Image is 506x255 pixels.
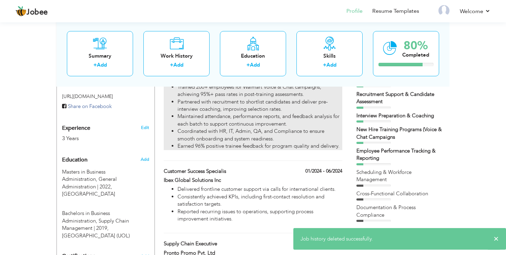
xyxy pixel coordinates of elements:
div: Summary [72,52,128,60]
div: Masters in Business Administration, 2022 [57,168,154,198]
label: Ibex Global Solutions Inc [164,177,280,184]
li: Trained 200+ employees for Walmart Voice & Chat campaigns, achieving 95%+ pass rates in post-trai... [178,84,342,98]
li: Consistently achieved KPIs, including first-contact resolution and satisfaction targets. [178,193,342,208]
span: [GEOGRAPHIC_DATA] [62,190,115,197]
li: Reported recurring issues to operations, supporting process improvement initiatives. [178,208,342,223]
li: Maintained attendance, performance reports, and feedback analysis for each batch to support conti... [178,113,342,128]
img: jobee.io [16,6,27,17]
span: Bachelors in Business Administration, University of Lahore (UOL), 2019 [62,210,129,232]
span: [GEOGRAPHIC_DATA] (UOL) [62,232,130,239]
div: Bachelors in Business Administration, 2019 [57,199,154,239]
label: + [170,62,173,69]
div: Add your educational degree. [62,153,149,239]
span: Education [62,157,88,163]
span: Experience [62,125,90,131]
span: Share on Facebook [68,103,112,110]
a: Jobee [16,6,48,17]
span: Jobee [27,9,48,16]
li: Coordinated with HR, IT, Admin, QA, and Compliance to ensure smooth onboarding and system readiness. [178,128,342,143]
div: Employee Performance Tracking & Reporting [356,147,443,162]
div: Recruitment Support & Candidate Assessment [356,91,443,106]
a: Add [173,62,183,69]
div: Education [225,52,281,60]
a: Welcome [460,7,490,16]
span: Masters in Business Administration, Government College University Lahore, 2022 [62,168,117,190]
li: Delivered frontline customer support via calls for international clients. [178,186,342,193]
div: Cross-Functional Collaboration [356,190,443,197]
div: Completed [402,51,429,59]
span: Jobee Profile [62,81,95,87]
li: Earned 96% positive trainee feedback for program quality and delivery. [178,143,342,150]
div: Scheduling & Workforce Management [356,169,443,184]
a: Add [250,62,260,69]
h5: [URL][DOMAIN_NAME] [62,94,149,99]
div: Documentation & Process Compliance [356,204,443,219]
span: × [494,235,499,242]
a: Resume Templates [372,7,419,15]
label: + [93,62,97,69]
div: Skills [302,52,357,60]
span: Add [141,156,149,163]
div: Work History [149,52,204,60]
label: + [323,62,326,69]
div: New Hire Training Programs (Voice & Chat Campaigns [356,126,443,141]
div: 3 Years [62,135,133,143]
a: Add [97,62,107,69]
a: Profile [346,7,363,15]
li: Partnered with recruitment to shortlist candidates and deliver pre-interview coaching, improving ... [178,98,342,113]
a: Add [326,62,336,69]
label: Customer Success Specialis [164,168,280,175]
label: 01/2024 - 06/2024 [305,168,342,175]
div: Interview Preparation & Coaching [356,112,443,119]
label: Supply Chain Executive [164,240,280,247]
a: Edit [141,125,149,131]
label: + [246,62,250,69]
span: Job history deleted successfully. [301,235,373,242]
div: 80% [402,40,429,51]
img: Profile Img [438,5,449,16]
